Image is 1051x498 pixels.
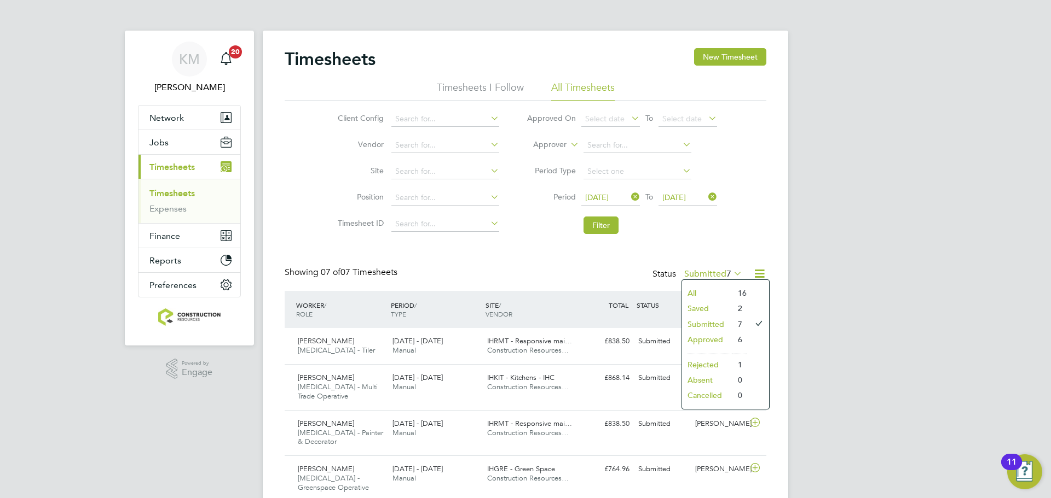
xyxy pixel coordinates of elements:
[732,301,747,316] li: 2
[149,188,195,198] a: Timesheets
[732,332,747,347] li: 6
[487,464,555,473] span: IHGRE - Green Space
[298,473,369,492] span: [MEDICAL_DATA] - Greenspace Operative
[487,373,555,382] span: IHKIT - Kitchens - IHC
[577,415,634,433] div: £838.50
[691,460,748,478] div: [PERSON_NAME]
[487,382,569,391] span: Construction Resources…
[634,332,691,350] div: Submitted
[321,267,397,278] span: 07 Timesheets
[577,369,634,387] div: £868.14
[634,460,691,478] div: Submitted
[298,336,354,345] span: [PERSON_NAME]
[1007,454,1042,489] button: Open Resource Center, 11 new notifications
[609,301,628,309] span: TOTAL
[298,464,354,473] span: [PERSON_NAME]
[392,373,443,382] span: [DATE] - [DATE]
[298,373,354,382] span: [PERSON_NAME]
[138,273,240,297] button: Preferences
[138,155,240,179] button: Timesheets
[215,42,237,77] a: 20
[499,301,501,309] span: /
[682,317,732,332] li: Submitted
[138,224,240,248] button: Finance
[138,130,240,154] button: Jobs
[334,218,384,228] label: Timesheet ID
[334,166,384,175] label: Site
[527,166,576,175] label: Period Type
[682,357,732,372] li: Rejected
[577,460,634,478] div: £764.96
[487,336,572,345] span: IHRMT - Responsive mai…
[125,31,254,345] nav: Main navigation
[682,332,732,347] li: Approved
[585,192,609,202] span: [DATE]
[414,301,417,309] span: /
[527,192,576,202] label: Period
[388,295,483,324] div: PERIOD
[182,368,212,377] span: Engage
[138,106,240,130] button: Network
[334,192,384,202] label: Position
[298,428,383,447] span: [MEDICAL_DATA] - Painter & Decorator
[732,357,747,372] li: 1
[1007,462,1017,476] div: 11
[391,309,406,318] span: TYPE
[296,309,313,318] span: ROLE
[585,114,625,124] span: Select date
[293,295,388,324] div: WORKER
[642,111,656,125] span: To
[149,113,184,123] span: Network
[149,280,197,290] span: Preferences
[634,295,691,315] div: STATUS
[149,203,187,214] a: Expenses
[634,415,691,433] div: Submitted
[334,113,384,123] label: Client Config
[584,164,691,179] input: Select one
[138,308,241,326] a: Go to home page
[391,164,499,179] input: Search for...
[138,179,240,223] div: Timesheets
[487,419,572,428] span: IHRMT - Responsive mai…
[149,137,169,148] span: Jobs
[391,216,499,232] input: Search for...
[662,114,702,124] span: Select date
[732,388,747,403] li: 0
[229,45,242,58] span: 20
[652,267,744,282] div: Status
[694,48,766,66] button: New Timesheet
[483,295,578,324] div: SITE
[285,48,376,70] h2: Timesheets
[392,419,443,428] span: [DATE] - [DATE]
[487,345,569,355] span: Construction Resources…
[577,332,634,350] div: £838.50
[179,52,200,66] span: KM
[682,388,732,403] li: Cancelled
[732,285,747,301] li: 16
[726,268,731,279] span: 7
[486,309,512,318] span: VENDOR
[682,301,732,316] li: Saved
[732,372,747,388] li: 0
[392,464,443,473] span: [DATE] - [DATE]
[584,138,691,153] input: Search for...
[391,138,499,153] input: Search for...
[392,336,443,345] span: [DATE] - [DATE]
[584,216,619,234] button: Filter
[642,190,656,204] span: To
[392,345,416,355] span: Manual
[285,267,400,278] div: Showing
[182,359,212,368] span: Powered by
[691,415,748,433] div: [PERSON_NAME]
[487,428,569,437] span: Construction Resources…
[392,382,416,391] span: Manual
[138,81,241,94] span: Kacy Melton
[391,190,499,206] input: Search for...
[324,301,326,309] span: /
[517,139,567,150] label: Approver
[138,248,240,272] button: Reports
[149,162,195,172] span: Timesheets
[437,81,524,101] li: Timesheets I Follow
[634,369,691,387] div: Submitted
[682,372,732,388] li: Absent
